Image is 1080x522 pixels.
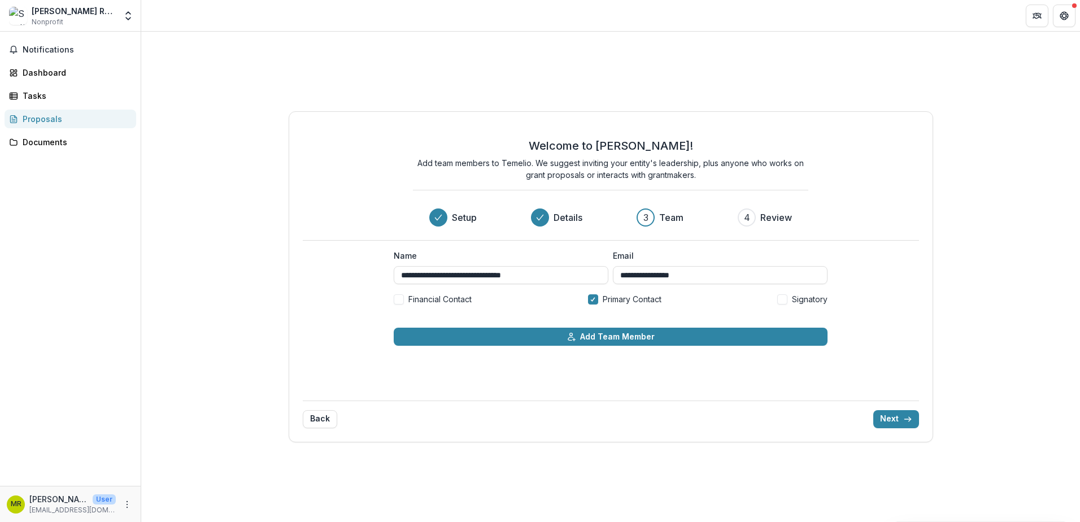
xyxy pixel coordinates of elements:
[23,136,127,148] div: Documents
[11,501,21,508] div: Michael Richard
[452,211,477,224] h3: Setup
[120,498,134,511] button: More
[5,133,136,151] a: Documents
[29,493,88,505] p: [PERSON_NAME]
[29,505,116,515] p: [EMAIL_ADDRESS][DOMAIN_NAME]
[32,5,116,17] div: [PERSON_NAME] Run Settlement House
[408,293,472,305] span: Financial Contact
[5,41,136,59] button: Notifications
[23,113,127,125] div: Proposals
[32,17,63,27] span: Nonprofit
[529,139,693,153] h2: Welcome to [PERSON_NAME]!
[394,328,828,346] button: Add Team Member
[120,5,136,27] button: Open entity switcher
[643,211,648,224] div: 3
[23,67,127,79] div: Dashboard
[5,63,136,82] a: Dashboard
[603,293,661,305] span: Primary Contact
[659,211,683,224] h3: Team
[303,410,337,428] button: Back
[744,211,750,224] div: 4
[429,208,792,227] div: Progress
[760,211,792,224] h3: Review
[792,293,828,305] span: Signatory
[394,250,602,262] label: Name
[93,494,116,504] p: User
[1026,5,1048,27] button: Partners
[873,410,919,428] button: Next
[1053,5,1075,27] button: Get Help
[554,211,582,224] h3: Details
[413,157,808,181] p: Add team members to Temelio. We suggest inviting your entity's leadership, plus anyone who works ...
[5,110,136,128] a: Proposals
[23,45,132,55] span: Notifications
[23,90,127,102] div: Tasks
[613,250,821,262] label: Email
[5,86,136,105] a: Tasks
[9,7,27,25] img: Scott's Run Settlement House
